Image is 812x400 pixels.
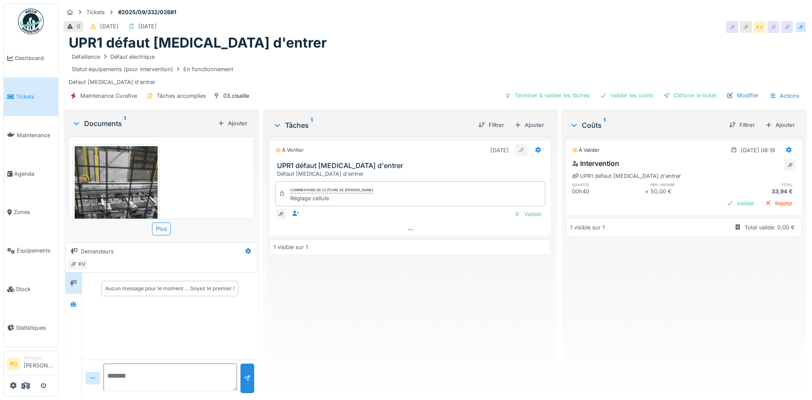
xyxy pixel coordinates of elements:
span: Maintenance [17,131,55,139]
div: Demandeurs [81,247,114,256]
a: Équipements [4,232,58,270]
div: Commentaire de clôture de [PERSON_NAME] [290,187,373,193]
div: Terminer & valider les tâches [501,90,593,101]
img: 286lgppidewsmoo8v3h3qqf8v9z7 [75,146,158,256]
div: Documents [72,118,214,129]
div: Valider [511,208,545,220]
span: Tickets [16,93,55,101]
a: Statistiques [4,308,58,347]
div: Plus [152,223,171,235]
div: Aucun message pour le moment … Soyez le premier ! [105,285,234,292]
div: 33,94 € [723,187,796,195]
div: Défaillance Défaut électrique [72,53,155,61]
div: Manager [24,355,55,361]
img: Badge_color-CXgf-gQk.svg [18,9,44,34]
h6: quantité [572,182,645,187]
div: Valider [723,198,758,209]
div: Filtrer [475,119,508,131]
div: JF [740,21,752,33]
div: KV [76,259,88,271]
span: Équipements [17,247,55,255]
a: Tickets [4,78,58,116]
div: UPR1 défaut [MEDICAL_DATA] d'entrer [572,172,681,180]
sup: 1 [603,120,605,130]
sup: 1 [124,118,126,129]
div: JF [784,159,796,171]
div: JF [515,144,527,156]
li: [PERSON_NAME] [24,355,55,373]
div: Défaut [MEDICAL_DATA] d'entrer [277,170,547,178]
div: Ajouter [214,117,251,129]
div: Défaut [MEDICAL_DATA] d'entrer [69,51,802,87]
h1: UPR1 défaut [MEDICAL_DATA] d'entrer [69,35,327,51]
div: Tâches [273,120,472,130]
a: Maintenance [4,116,58,155]
sup: 1 [310,120,313,130]
div: Total validé: 0,00 € [745,223,795,232]
div: JF [275,208,287,220]
div: 00h40 [572,187,645,195]
div: JF [795,21,807,33]
div: 1 visible sur 1 [274,243,308,251]
div: 03.cisaille [223,92,249,100]
div: JF [67,259,79,271]
span: Zones [14,208,55,216]
li: RG [7,358,20,370]
div: [DATE] [100,22,119,30]
a: Dashboard [4,39,58,78]
div: Rejeter [761,198,796,209]
div: JF [767,21,779,33]
div: Intervention [572,158,619,168]
span: Statistiques [16,324,55,332]
div: 0 [77,22,80,30]
div: Tâches accomplies [157,92,206,100]
div: Modifier [723,90,762,101]
span: Stock [16,285,55,293]
div: Coûts [570,120,722,130]
div: Actions [766,90,803,102]
div: KV [754,21,766,33]
div: JF [781,21,793,33]
div: [DATE] [138,22,157,30]
h6: total [723,182,796,187]
div: 50,00 € [651,187,724,195]
div: Réglage cellule [290,194,373,202]
div: Valider les coûts [596,90,657,101]
div: Maintenance Curative [80,92,137,100]
div: Clôturer le ticket [660,90,720,101]
div: [DATE] 08:19 [741,146,775,154]
a: RG Manager[PERSON_NAME] [7,355,55,375]
h3: UPR1 défaut [MEDICAL_DATA] d'entrer [277,162,547,170]
div: Ajouter [762,119,798,131]
div: × [645,187,651,195]
span: Dashboard [15,54,55,62]
div: À valider [572,147,599,154]
span: Agenda [14,170,55,178]
div: À vérifier [275,147,304,154]
div: [DATE] [490,146,509,154]
a: Stock [4,270,58,309]
a: Zones [4,193,58,232]
h6: prix unitaire [651,182,724,187]
div: 1 visible sur 1 [570,223,605,232]
div: Ajouter [511,119,547,131]
div: Statut équipements (pour intervention) En fonctionnement [72,65,233,73]
div: Tickets [86,8,105,16]
div: Filtrer [726,119,758,131]
div: JF [726,21,738,33]
strong: #2025/09/332/02681 [115,8,180,16]
a: Agenda [4,154,58,193]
